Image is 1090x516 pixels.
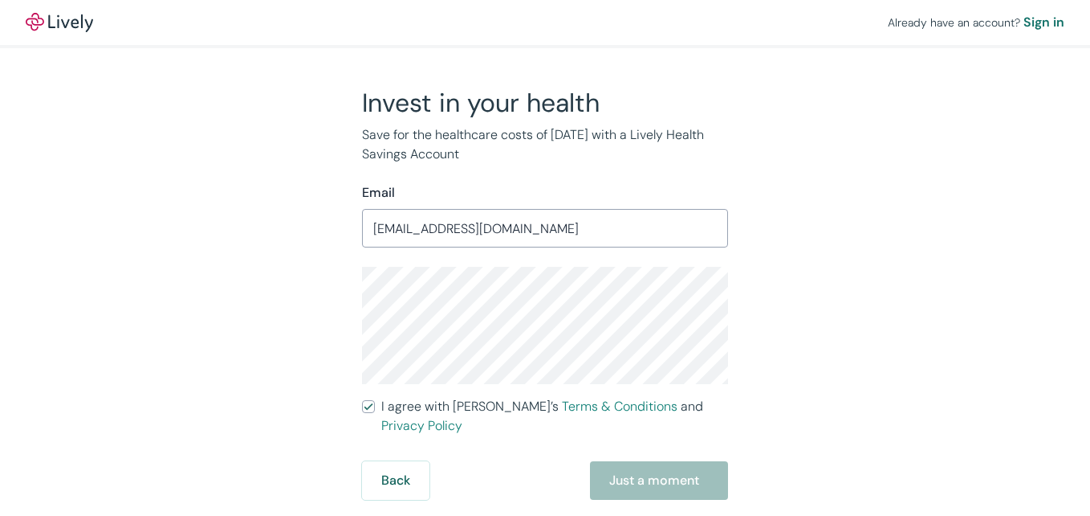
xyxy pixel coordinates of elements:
[381,417,462,434] a: Privacy Policy
[26,13,93,32] img: Lively
[381,397,728,436] span: I agree with [PERSON_NAME]’s and
[362,183,395,203] label: Email
[562,398,677,415] a: Terms & Conditions
[362,461,429,500] button: Back
[888,13,1064,32] div: Already have an account?
[26,13,93,32] a: LivelyLively
[362,87,728,119] h2: Invest in your health
[362,125,728,164] p: Save for the healthcare costs of [DATE] with a Lively Health Savings Account
[1023,13,1064,32] a: Sign in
